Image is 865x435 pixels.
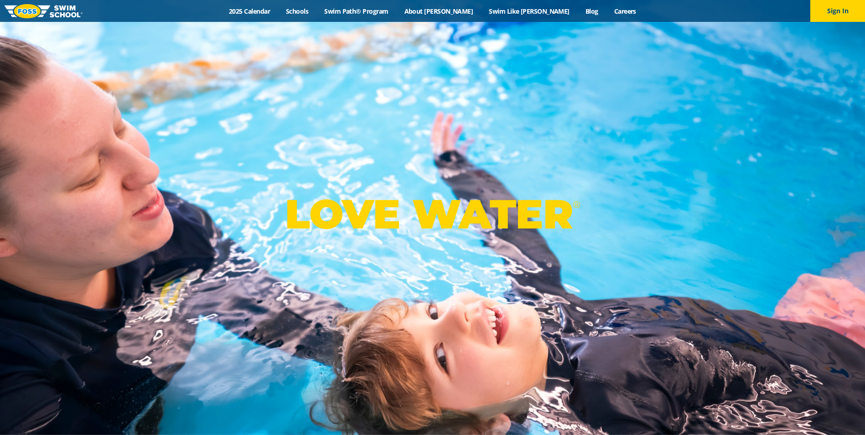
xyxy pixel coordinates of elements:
a: Swim Path® Program [316,7,396,16]
a: Schools [278,7,316,16]
a: Swim Like [PERSON_NAME] [481,7,578,16]
img: FOSS Swim School Logo [5,4,83,18]
p: LOVE WATER [285,190,580,238]
a: Careers [606,7,644,16]
a: Blog [577,7,606,16]
a: 2025 Calendar [221,7,278,16]
sup: ® [573,199,580,210]
a: About [PERSON_NAME] [396,7,481,16]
